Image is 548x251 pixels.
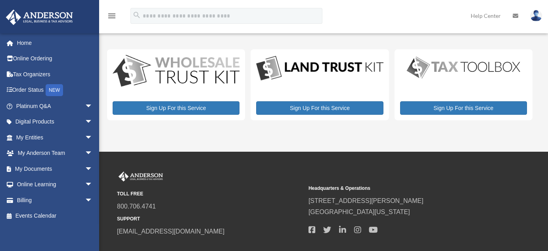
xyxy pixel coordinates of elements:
a: Sign Up For this Service [113,101,240,115]
a: Sign Up For this Service [256,101,383,115]
i: search [132,11,141,19]
a: Tax Organizers [6,66,105,82]
a: 800.706.4741 [117,203,156,210]
a: Billingarrow_drop_down [6,192,105,208]
span: arrow_drop_down [85,114,101,130]
small: Headquarters & Operations [308,184,494,193]
a: My Anderson Teamarrow_drop_down [6,145,105,161]
span: arrow_drop_down [85,145,101,162]
img: Anderson Advisors Platinum Portal [4,10,75,25]
a: Digital Productsarrow_drop_down [6,114,101,130]
img: taxtoolbox_new-1.webp [400,55,527,80]
img: LandTrust_lgo-1.jpg [256,55,383,82]
small: SUPPORT [117,215,303,223]
a: Order StatusNEW [6,82,105,98]
a: [STREET_ADDRESS][PERSON_NAME] [308,197,423,204]
small: TOLL FREE [117,190,303,198]
a: My Documentsarrow_drop_down [6,161,105,177]
span: arrow_drop_down [85,98,101,114]
span: arrow_drop_down [85,161,101,177]
i: menu [107,11,117,21]
a: Platinum Q&Aarrow_drop_down [6,98,105,114]
a: Home [6,35,105,51]
a: Sign Up For this Service [400,101,527,115]
img: WS-Trust-Kit-lgo-1.jpg [113,55,240,89]
a: [EMAIL_ADDRESS][DOMAIN_NAME] [117,228,224,235]
a: Events Calendar [6,208,105,224]
a: menu [107,14,117,21]
img: User Pic [530,10,542,21]
span: arrow_drop_down [85,192,101,209]
a: [GEOGRAPHIC_DATA][US_STATE] [308,209,410,215]
span: arrow_drop_down [85,177,101,193]
a: Online Ordering [6,51,105,67]
div: NEW [46,84,63,96]
a: Online Learningarrow_drop_down [6,177,105,193]
a: My Entitiesarrow_drop_down [6,129,105,145]
img: Anderson Advisors Platinum Portal [117,172,165,182]
span: arrow_drop_down [85,129,101,146]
